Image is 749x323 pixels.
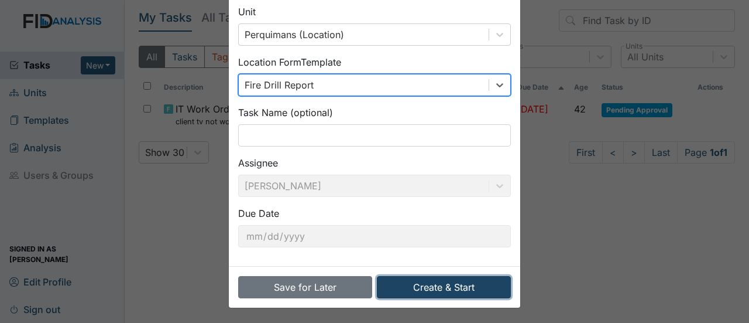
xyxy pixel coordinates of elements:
label: Assignee [238,156,278,170]
label: Due Date [238,206,279,220]
button: Create & Start [377,276,511,298]
label: Task Name (optional) [238,106,333,120]
label: Unit [238,5,256,19]
label: Location Form Template [238,55,341,69]
button: Save for Later [238,276,372,298]
div: Perquimans (Location) [245,28,344,42]
div: Fire Drill Report [245,78,314,92]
